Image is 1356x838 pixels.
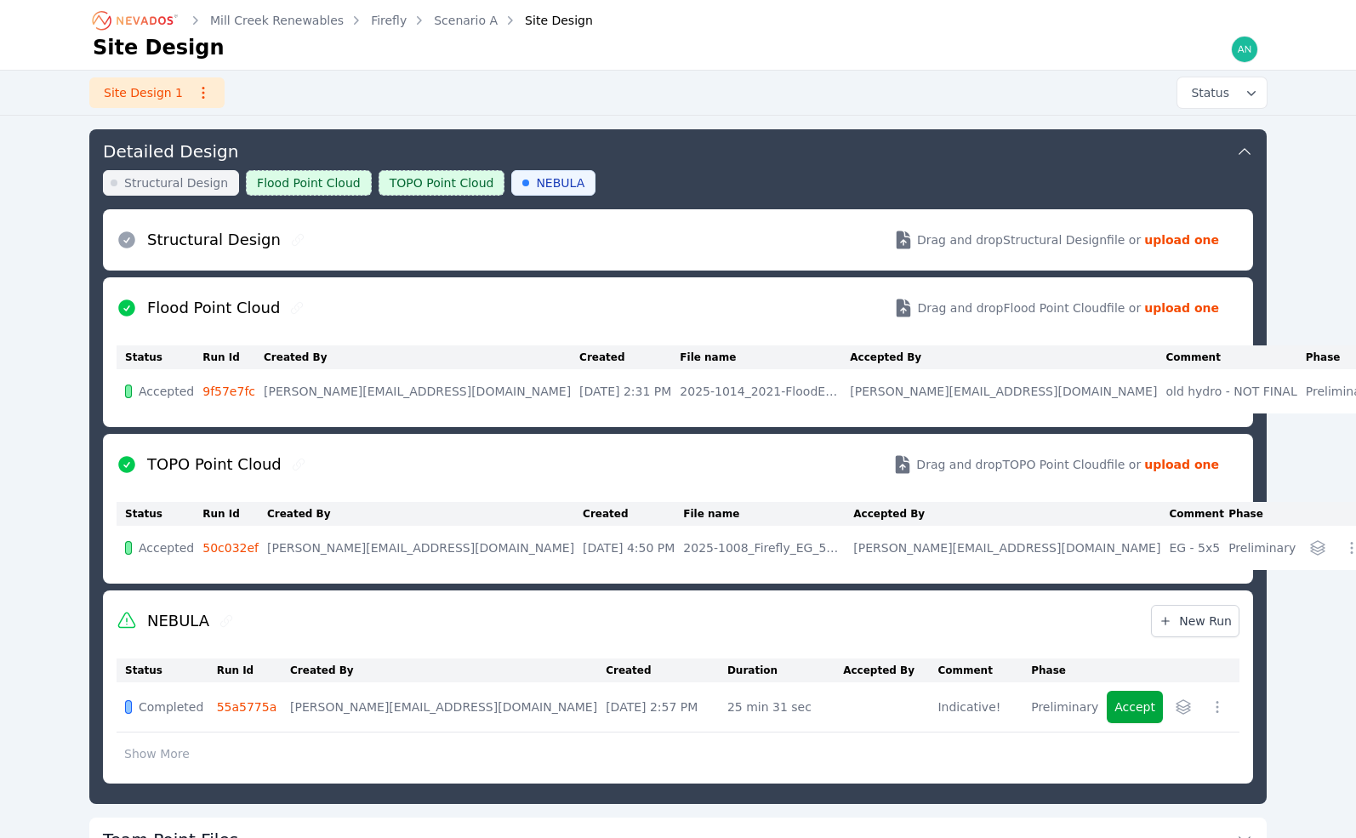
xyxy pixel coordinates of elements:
[217,658,290,682] th: Run Id
[139,698,203,715] span: Completed
[680,345,850,369] th: File name
[210,12,344,29] a: Mill Creek Renewables
[1144,456,1219,473] strong: upload one
[1231,36,1258,63] img: andrew@nevados.solar
[583,502,683,526] th: Created
[89,77,225,108] a: Site Design 1
[1228,502,1304,526] th: Phase
[264,345,579,369] th: Created By
[917,231,1141,248] span: Drag and drop Structural Design file or
[727,658,843,682] th: Duration
[937,698,1023,715] div: Indicative!
[916,456,1141,473] span: Drag and drop TOPO Point Cloud file or
[117,738,197,770] button: Show More
[147,228,281,252] h2: Structural Design
[606,658,727,682] th: Created
[147,296,280,320] h2: Flood Point Cloud
[872,441,1239,488] button: Drag and dropTOPO Point Cloudfile or upload one
[850,369,1165,413] td: [PERSON_NAME][EMAIL_ADDRESS][DOMAIN_NAME]
[93,7,593,34] nav: Breadcrumb
[290,658,606,682] th: Created By
[583,526,683,570] td: [DATE] 4:50 PM
[1031,698,1098,715] div: Preliminary
[853,502,1169,526] th: Accepted By
[93,34,225,61] h1: Site Design
[873,284,1239,332] button: Drag and dropFlood Point Cloudfile or upload one
[683,502,853,526] th: File name
[1151,605,1239,637] a: New Run
[390,174,494,191] span: TOPO Point Cloud
[217,700,277,714] a: 55a5775a
[1031,658,1107,682] th: Phase
[579,369,680,413] td: [DATE] 2:31 PM
[680,383,841,400] div: 2025-1014_2021-FloodEGComposite.csv
[873,216,1239,264] button: Drag and dropStructural Designfile or upload one
[103,129,1253,170] button: Detailed Design
[579,345,680,369] th: Created
[290,682,606,733] td: [PERSON_NAME][EMAIL_ADDRESS][DOMAIN_NAME]
[117,345,202,369] th: Status
[1159,613,1232,630] span: New Run
[917,299,1141,316] span: Drag and drop Flood Point Cloud file or
[1177,77,1267,108] button: Status
[202,502,267,526] th: Run Id
[103,140,238,163] h3: Detailed Design
[501,12,593,29] div: Site Design
[139,539,194,556] span: Accepted
[1169,502,1228,526] th: Comment
[117,658,217,682] th: Status
[89,129,1267,804] div: Detailed DesignStructural DesignFlood Point CloudTOPO Point CloudNEBULAStructural DesignDrag and ...
[117,502,202,526] th: Status
[264,369,579,413] td: [PERSON_NAME][EMAIL_ADDRESS][DOMAIN_NAME]
[853,526,1169,570] td: [PERSON_NAME][EMAIL_ADDRESS][DOMAIN_NAME]
[139,383,194,400] span: Accepted
[202,541,259,555] a: 50c032ef
[267,526,583,570] td: [PERSON_NAME][EMAIL_ADDRESS][DOMAIN_NAME]
[1107,691,1163,723] button: Accept
[727,698,835,715] div: 25 min 31 sec
[1228,539,1296,556] div: Preliminary
[536,174,584,191] span: NEBULA
[850,345,1165,369] th: Accepted By
[147,609,209,633] h2: NEBULA
[257,174,361,191] span: Flood Point Cloud
[147,453,282,476] h2: TOPO Point Cloud
[202,385,255,398] a: 9f57e7fc
[1165,383,1296,400] div: old hydro - NOT FINAL
[843,658,937,682] th: Accepted By
[124,174,228,191] span: Structural Design
[1144,299,1219,316] strong: upload one
[371,12,407,29] a: Firefly
[202,345,264,369] th: Run Id
[937,658,1031,682] th: Comment
[683,539,845,556] div: 2025-1008_Firefly_EG_5x5.csv
[267,502,583,526] th: Created By
[1169,539,1220,556] div: EG - 5x5
[1165,345,1305,369] th: Comment
[1144,231,1219,248] strong: upload one
[606,682,727,733] td: [DATE] 2:57 PM
[434,12,498,29] a: Scenario A
[1184,84,1229,101] span: Status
